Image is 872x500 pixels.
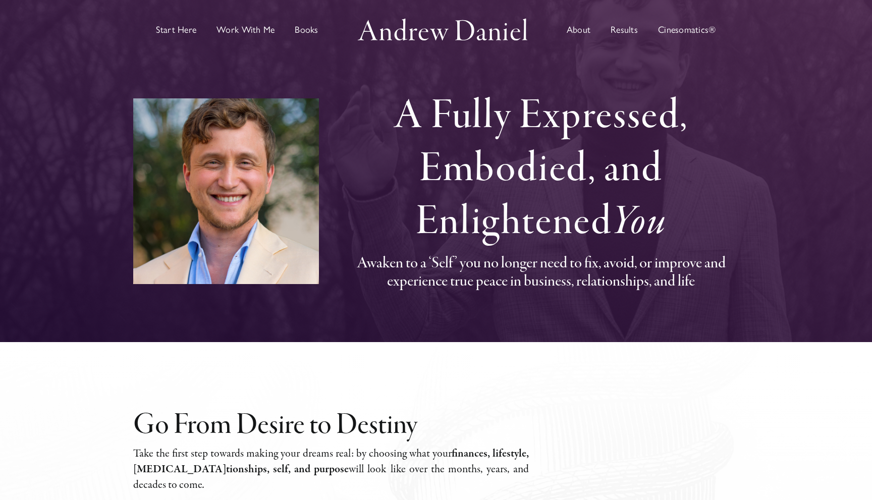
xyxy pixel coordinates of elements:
[216,2,275,58] a: Work with Andrew in groups or private sessions
[567,2,590,58] a: About
[133,410,529,441] h2: Go From Desire to Destiny
[295,25,318,34] span: Books
[354,16,531,43] img: Andrew Daniel Logo
[658,2,716,58] a: Cinesomatics®
[156,25,196,34] span: Start Here
[343,255,739,292] h3: Awaken to a ‘Self’ you no longer need to fix, avoid, or improve and experience true peace in busi...
[133,446,529,492] p: Take the first step towards mak­ing your dreams real: by choos­ing what your will look like over ...
[611,2,638,58] a: Results
[133,98,319,284] img: andrew-daniel-2023–3‑headshot-50
[611,25,638,34] span: Results
[133,446,529,477] b: finances, lifestyle, [MEDICAL_DATA]­tion­ships, self, and pur­pose
[216,25,275,34] span: Work With Me
[156,2,196,58] a: Start Here
[567,25,590,34] span: About
[612,196,666,250] em: You
[343,91,739,250] h1: A Fully Expressed, Embodied, and Enlightened
[658,25,716,34] span: Cinesomatics®
[202,477,205,492] i: .
[295,2,318,58] a: Discover books written by Andrew Daniel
